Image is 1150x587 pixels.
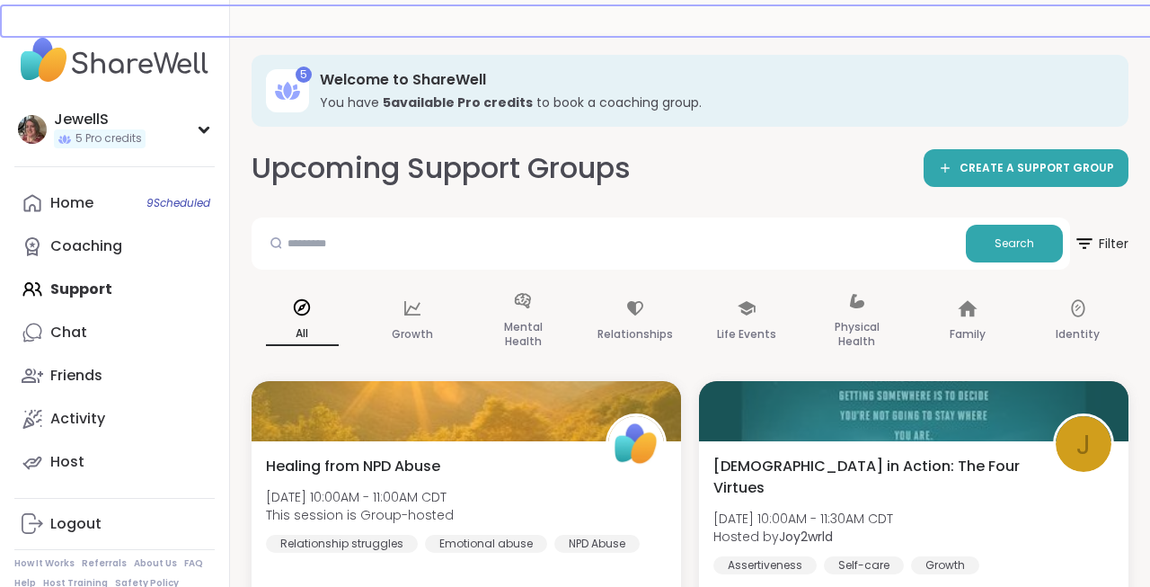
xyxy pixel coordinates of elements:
a: How It Works [14,557,75,570]
p: Relationships [597,324,673,345]
div: Relationship struggles [266,535,418,553]
p: Family [950,324,986,345]
b: 5 available Pro credit s [383,93,533,111]
span: 5 Pro credits [75,131,142,147]
div: Friends [50,366,102,386]
div: 5 [296,67,312,83]
a: Home9Scheduled [14,182,215,225]
span: Search [995,236,1034,252]
a: Referrals [82,557,127,570]
span: [DEMOGRAPHIC_DATA] in Action: The Four Virtues [713,456,1033,499]
div: Host [50,452,84,472]
div: Assertiveness [713,556,817,574]
a: About Us [134,557,177,570]
span: CREATE A SUPPORT GROUP [960,161,1114,176]
button: Search [966,225,1063,262]
div: Activity [50,409,105,429]
div: Home [50,193,93,213]
span: 9 Scheduled [146,196,210,210]
a: CREATE A SUPPORT GROUP [924,149,1128,187]
img: JewellS [18,115,47,144]
img: ShareWell Nav Logo [14,29,215,92]
a: Friends [14,354,215,397]
span: Filter [1074,222,1128,265]
h2: Upcoming Support Groups [252,148,631,189]
a: Activity [14,397,215,440]
div: Emotional abuse [425,535,547,553]
div: Growth [911,556,979,574]
div: Logout [50,514,102,534]
h3: Welcome to ShareWell [320,70,1103,90]
p: All [266,323,339,346]
div: Self-care [824,556,904,574]
iframe: Spotlight [197,238,211,253]
img: ShareWell [608,416,664,472]
button: Filter [1074,218,1128,270]
a: Logout [14,503,215,546]
a: FAQ [184,557,203,570]
p: Growth [392,324,433,345]
a: Chat [14,311,215,354]
span: [DATE] 10:00AM - 11:00AM CDT [266,488,454,506]
span: Healing from NPD Abuse [266,456,440,477]
div: NPD Abuse [554,535,640,553]
p: Physical Health [820,316,893,352]
p: Mental Health [487,316,560,352]
span: J [1076,423,1091,466]
div: Coaching [50,236,122,256]
div: Chat [50,323,87,342]
a: Host [14,440,215,484]
p: Identity [1056,324,1100,345]
span: [DATE] 10:00AM - 11:30AM CDT [713,510,893,528]
p: Life Events [717,324,776,345]
span: This session is Group-hosted [266,506,454,524]
a: Coaching [14,225,215,268]
b: Joy2wrld [779,528,833,546]
h3: You have to book a coaching group. [320,93,1103,111]
span: Hosted by [713,528,893,546]
div: JewellS [54,110,146,129]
